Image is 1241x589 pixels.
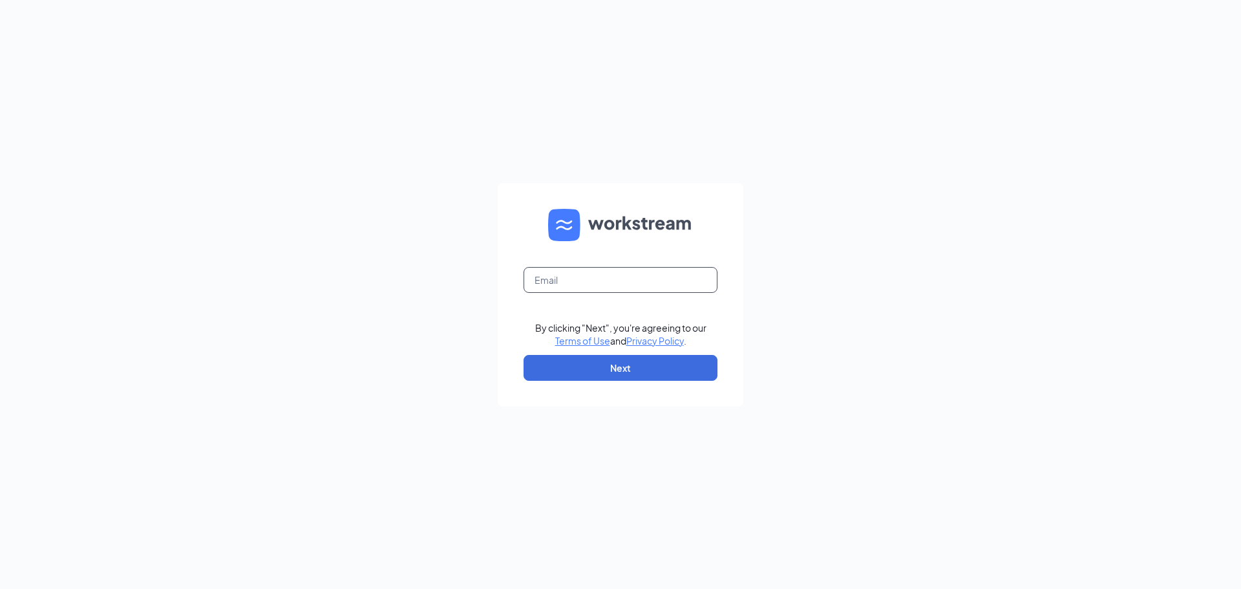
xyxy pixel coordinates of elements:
[524,267,717,293] input: Email
[535,321,706,347] div: By clicking "Next", you're agreeing to our and .
[626,335,684,347] a: Privacy Policy
[548,209,693,241] img: WS logo and Workstream text
[555,335,610,347] a: Terms of Use
[524,355,717,381] button: Next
